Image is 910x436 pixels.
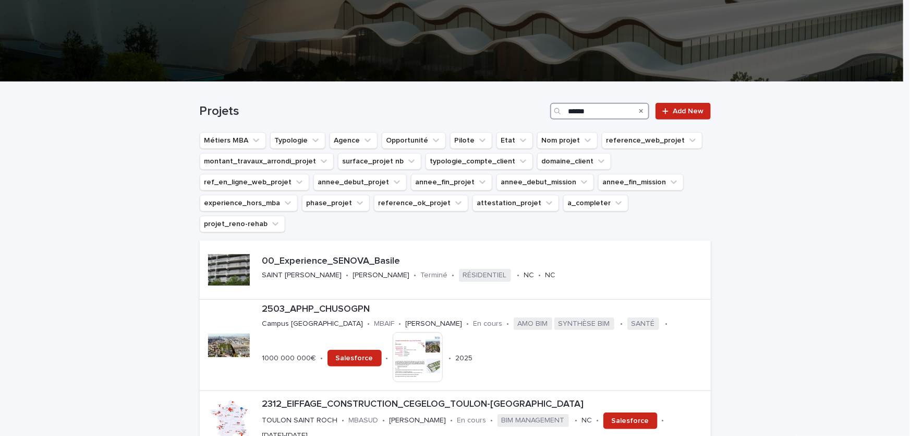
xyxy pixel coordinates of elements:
[472,195,559,211] button: attestation_projet
[621,320,623,328] p: •
[514,317,552,331] span: AMO BIM
[200,195,298,211] button: experience_hors_mba
[200,216,285,232] button: projet_reno-rehab
[517,271,520,280] p: •
[270,132,325,149] button: Typologie
[449,354,452,363] p: •
[524,271,535,280] p: NC
[302,195,370,211] button: phase_projet
[575,416,578,425] p: •
[496,132,533,149] button: Etat
[349,416,379,425] p: MBASUD
[598,174,684,191] button: annee_fin_mission
[597,416,599,425] p: •
[390,416,446,425] p: [PERSON_NAME]
[467,320,469,328] p: •
[368,320,370,328] p: •
[383,416,385,425] p: •
[200,132,266,149] button: Métiers MBA
[498,414,569,427] span: BIM MANAGEMENT
[262,271,342,280] p: SAINT [PERSON_NAME]
[262,416,338,425] p: TOULON SAINT ROCH
[550,103,649,120] input: Search
[336,355,373,362] span: Salesforce
[603,413,658,429] a: Salesforce
[563,195,628,211] button: a_completer
[656,103,710,120] a: Add New
[200,153,334,170] button: montant_travaux_arrondi_projet
[353,271,410,280] p: [PERSON_NAME]
[539,271,541,280] p: •
[452,271,455,280] p: •
[450,132,492,149] button: Pilote
[342,416,345,425] p: •
[421,271,448,280] p: Terminé
[200,300,711,391] a: 2503_APHP_CHUSOGPNCampus [GEOGRAPHIC_DATA]•MBAIF•[PERSON_NAME]•En cours•AMO BIMSYNTHÈSE BIM•SANTÉ...
[474,320,503,328] p: En cours
[200,174,309,191] button: ref_en_ligne_web_projet
[330,132,378,149] button: Agence
[426,153,533,170] button: typologie_compte_client
[496,174,594,191] button: annee_debut_mission
[545,271,556,280] p: NC
[451,416,453,425] p: •
[262,320,363,328] p: Campus [GEOGRAPHIC_DATA]
[386,354,389,363] p: •
[374,320,395,328] p: MBAIF
[321,354,323,363] p: •
[507,320,509,328] p: •
[200,241,711,300] a: 00_Experience_SENOVA_BasileSAINT [PERSON_NAME]•[PERSON_NAME]•Terminé•RÉSIDENTIEL•NC•NC
[457,416,487,425] p: En cours
[262,354,317,363] p: 1000 000 000€
[582,416,592,425] p: NC
[612,417,649,425] span: Salesforce
[411,174,492,191] button: annee_fin_projet
[662,416,664,425] p: •
[262,256,694,267] p: 00_Experience_SENOVA_Basile
[406,320,463,328] p: [PERSON_NAME]
[200,104,547,119] h1: Projets
[537,153,611,170] button: domaine_client
[673,108,704,115] span: Add New
[665,320,668,328] p: •
[491,416,493,425] p: •
[456,354,473,363] p: 2025
[374,195,468,211] button: reference_ok_projet
[627,317,659,331] span: SANTÉ
[338,153,421,170] button: surface_projet nb
[262,399,707,410] p: 2312_EIFFAGE_CONSTRUCTION_CEGELOG_TOULON-[GEOGRAPHIC_DATA]
[459,269,511,282] span: RÉSIDENTIEL
[602,132,702,149] button: reference_web_projet
[414,271,417,280] p: •
[327,350,382,367] a: Salesforce
[346,271,349,280] p: •
[262,304,707,315] p: 2503_APHP_CHUSOGPN
[313,174,407,191] button: annee_debut_projet
[382,132,446,149] button: Opportunité
[554,317,614,331] span: SYNTHÈSE BIM
[537,132,598,149] button: Nom projet
[399,320,402,328] p: •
